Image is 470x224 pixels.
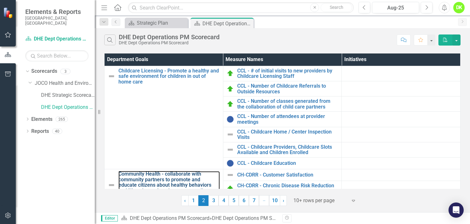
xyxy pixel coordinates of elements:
[31,128,49,135] a: Reports
[188,195,198,206] a: 1
[41,104,95,111] a: DHE Dept Operations PM Scorecard
[108,72,115,80] img: Not Defined
[321,3,352,12] button: Search
[237,144,339,155] a: CCL - Childcare Providers, Childcare Slots Available and Children Enrolled
[330,5,343,10] span: Search
[223,112,342,127] td: Double-Click to Edit Right Click for Context Menu
[41,92,95,99] a: DHE Strategic Scorecard-Current Year's Plan
[223,142,342,157] td: Double-Click to Edit Right Click for Context Menu
[137,19,186,27] div: Strategic Plan
[60,69,70,74] div: 3
[212,215,292,221] div: DHE Dept Operations PM Scorecard
[226,100,234,108] img: On Target
[269,195,280,206] a: 10
[226,131,234,138] img: Not Defined
[237,172,339,178] a: CH-CDRR - Customer Satisfaction
[237,183,339,194] a: CH-CDRR - Chronic Disease Risk Reduction Program
[374,4,417,12] div: Aug-25
[121,215,278,222] div: »
[118,171,220,199] a: Community Health - collaborate with community partners to promote and educate citizens about heal...
[283,197,284,203] span: ›
[237,129,339,140] a: CCL - Childcare Home / Center Inspection Visits
[226,70,234,77] img: On Target
[31,116,52,123] a: Elements
[25,35,88,43] a: DHE Dept Operations PM Scorecard
[184,197,186,203] span: ‹
[198,195,208,206] span: 2
[35,80,95,87] a: JOCO Health and Environment
[239,195,249,206] a: 6
[208,195,219,206] a: 3
[223,81,342,96] td: Double-Click to Edit Right Click for Context Menu
[105,66,223,169] td: Double-Click to Edit Right Click for Context Menu
[219,195,229,206] a: 4
[237,68,339,79] a: CCL - # of initial visits to new providers by Childcare Licensing Staff
[128,2,354,13] input: Search ClearPoint...
[119,34,220,40] div: DHE Dept Operations PM Scorecard
[226,85,234,93] img: On Target
[226,159,234,167] img: No Information
[226,185,234,192] img: On Target
[226,171,234,179] img: Not Defined
[119,40,220,45] div: DHE Dept Operations PM Scorecard
[101,215,118,221] span: Editor
[126,19,186,27] a: Strategic Plan
[31,68,57,75] a: Scorecards
[223,66,342,81] td: Double-Click to Edit Right Click for Context Menu
[237,83,339,94] a: CCL - Number of Childcare Referrals to Outside Resources
[202,20,252,28] div: DHE Dept Operations PM Scorecard
[3,7,14,18] img: ClearPoint Strategy
[249,195,259,206] a: 7
[130,215,209,221] a: DHE Dept Operations PM Scorecard
[223,127,342,142] td: Double-Click to Edit Right Click for Context Menu
[453,2,465,13] button: DK
[226,115,234,123] img: No Information
[25,8,88,16] span: Elements & Reports
[223,157,342,169] td: Double-Click to Edit Right Click for Context Menu
[229,195,239,206] a: 5
[25,16,88,26] small: [GEOGRAPHIC_DATA], [GEOGRAPHIC_DATA]
[56,116,68,122] div: 265
[226,146,234,153] img: Not Defined
[237,114,339,125] a: CCL - Number of attendees at provider meetings
[223,96,342,112] td: Double-Click to Edit Right Click for Context Menu
[118,68,220,85] a: Childcare Licensing - Promote a healthy and safe environment for children in out of home care
[237,98,339,109] a: CCL - Number of classes generated from the collaboration of child care partners
[108,181,115,189] img: Not Defined
[449,202,464,218] div: Open Intercom Messenger
[223,181,342,196] td: Double-Click to Edit Right Click for Context Menu
[25,50,88,61] input: Search Below...
[52,128,62,134] div: 40
[223,169,342,181] td: Double-Click to Edit Right Click for Context Menu
[372,2,419,13] button: Aug-25
[237,160,339,166] a: CCL - Childcare Education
